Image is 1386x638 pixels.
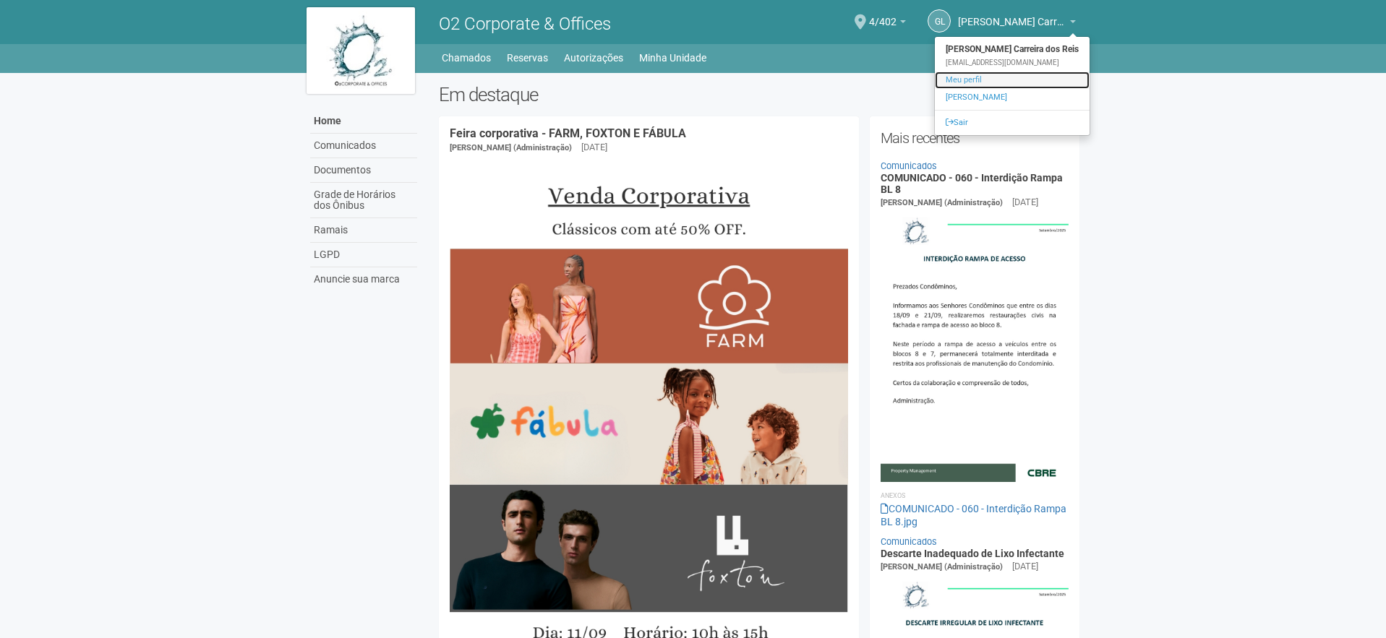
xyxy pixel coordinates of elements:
a: Chamados [442,48,491,68]
a: Autorizações [564,48,623,68]
a: COMUNICADO - 060 - Interdição Rampa BL 8 [881,172,1063,194]
a: Comunicados [881,536,937,547]
a: Reservas [507,48,548,68]
a: COMUNICADO - 060 - Interdição Rampa BL 8.jpg [881,503,1066,527]
a: Documentos [310,158,417,183]
img: logo.jpg [307,7,415,94]
a: Meu perfil [935,72,1090,89]
span: [PERSON_NAME] (Administração) [881,198,1003,207]
span: [PERSON_NAME] (Administração) [881,562,1003,572]
div: [EMAIL_ADDRESS][DOMAIN_NAME] [935,58,1090,68]
a: Comunicados [881,160,937,171]
a: Ramais [310,218,417,243]
span: Gabriel Lemos Carreira dos Reis [958,2,1066,27]
a: [PERSON_NAME] [935,89,1090,106]
div: [DATE] [581,141,607,154]
a: 4/402 [869,18,906,30]
div: [DATE] [1012,560,1038,573]
a: Comunicados [310,134,417,158]
img: COMUNICADO%20-%20060%20-%20Interdi%C3%A7%C3%A3o%20Rampa%20BL%208.jpg [881,210,1069,481]
a: Descarte Inadequado de Lixo Infectante [881,548,1064,559]
strong: [PERSON_NAME] Carreira dos Reis [935,40,1090,58]
h2: Mais recentes [881,127,1069,149]
a: [PERSON_NAME] Carreira dos Reis [958,18,1076,30]
a: GL [928,9,951,33]
span: [PERSON_NAME] (Administração) [450,143,572,152]
a: Sair [935,114,1090,132]
span: O2 Corporate & Offices [439,14,611,34]
a: Anuncie sua marca [310,267,417,291]
a: Feira corporativa - FARM, FOXTON E FÁBULA [450,126,686,140]
a: LGPD [310,243,417,267]
a: Home [310,109,417,134]
a: Minha Unidade [639,48,706,68]
div: [DATE] [1012,196,1038,209]
h2: Em destaque [439,84,1080,105]
a: Grade de Horários dos Ônibus [310,183,417,218]
span: 4/402 [869,2,897,27]
li: Anexos [881,489,1069,502]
